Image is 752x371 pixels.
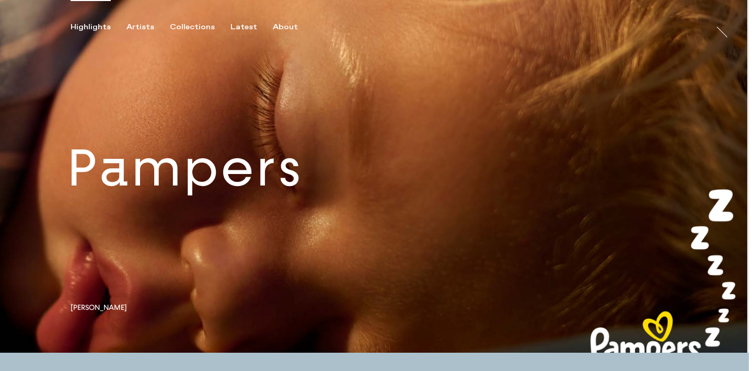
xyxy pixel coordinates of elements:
[170,22,215,32] div: Collections
[273,22,298,32] div: About
[230,22,273,32] button: Latest
[170,22,230,32] button: Collections
[71,22,111,32] div: Highlights
[71,22,126,32] button: Highlights
[126,22,154,32] div: Artists
[230,22,257,32] div: Latest
[273,22,314,32] button: About
[126,22,170,32] button: Artists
